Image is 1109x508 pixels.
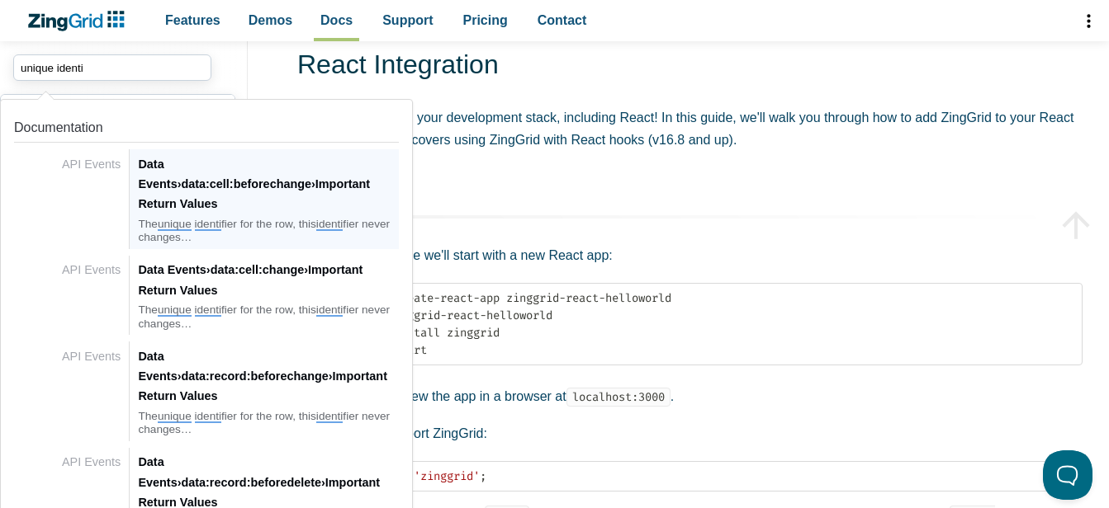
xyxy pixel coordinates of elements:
[480,469,486,483] span: ;
[538,9,587,31] span: Contact
[323,423,1083,444] p: In , import ZingGrid:
[138,303,399,331] div: The fier for the row, this fier never changes…
[249,9,292,31] span: Demos
[138,154,399,214] div: Data Events data:cell:beforechange Important Return Values
[382,9,433,31] span: Support
[316,410,344,423] span: identi
[414,469,480,483] span: 'zinggrid'
[13,54,211,81] input: search input
[178,369,182,383] span: ›
[62,263,121,276] span: API Events
[206,263,211,276] span: ›
[1043,450,1092,500] iframe: Toggle Customer Support
[329,369,333,383] span: ›
[323,245,1083,266] p: For this example we'll start with a new React app:
[566,388,671,407] code: localhost:3000
[138,260,399,300] div: Data Events data:cell:change Important Return Values
[165,9,220,31] span: Features
[138,218,399,245] div: The fier for the row, this fier never changes…
[26,11,133,31] a: ZingChart Logo. Click to return to the homepage
[14,120,103,134] span: Documentation
[62,350,121,363] span: API Events
[195,218,222,231] span: identi
[7,335,405,441] a: Link to the result
[316,218,344,231] span: identi
[178,177,182,190] span: ›
[311,177,315,190] span: ›
[297,48,1083,85] h1: React Integration
[7,249,405,335] a: Link to the result
[158,218,192,231] span: unique
[297,106,1083,151] p: ZingGrid works with your development stack, including React! In this guide, we'll walk you throug...
[158,303,192,317] span: unique
[463,9,508,31] span: Pricing
[158,410,192,423] span: unique
[178,476,182,489] span: ›
[323,386,1083,407] p: You can now view the app in a browser at .
[138,346,399,407] div: Data Events data:record:beforechange Important Return Values
[321,476,325,489] span: ›
[7,106,405,249] a: Link to the result
[138,410,399,437] div: The fier for the row, this fier never changes…
[62,455,121,468] span: API Events
[62,158,121,171] span: API Events
[316,303,344,317] span: identi
[304,263,308,276] span: ›
[195,303,222,317] span: identi
[367,289,1082,359] code: npx create-react-app zinggrid-react-helloworld cd zinggrid-react-helloworld npm install zinggrid ...
[195,410,222,423] span: identi
[320,9,353,31] span: Docs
